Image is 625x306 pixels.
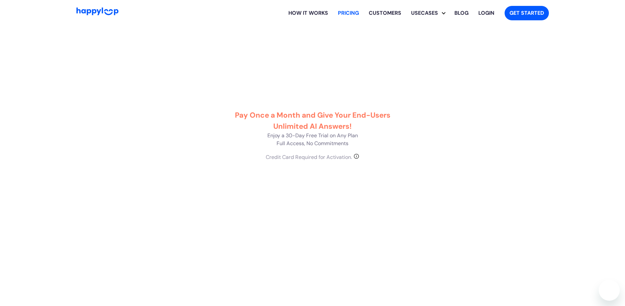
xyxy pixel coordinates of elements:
[266,153,352,161] div: Credit Card Required for Activation.
[364,3,406,24] a: Learn how HappyLoop works
[411,3,449,24] div: Usecases
[473,3,499,24] a: Log in to your HappyLoop account
[222,110,403,147] p: Enjoy a 30-Day Free Trial on Any Plan Full Access, No Commitments
[449,3,473,24] a: Visit the HappyLoop blog for insights
[333,3,364,24] a: View HappyLoop pricing plans
[406,9,443,17] div: Usecases
[76,8,118,15] img: HappyLoop Logo
[235,110,390,131] strong: Pay Once a Month and Give Your End-Users Unlimited AI Answers!
[76,8,118,18] a: Go to Home Page
[599,280,620,301] iframe: Button to launch messaging window
[283,3,333,24] a: Learn how HappyLoop works
[505,6,549,20] a: Get started with HappyLoop
[406,3,449,24] div: Explore HappyLoop use cases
